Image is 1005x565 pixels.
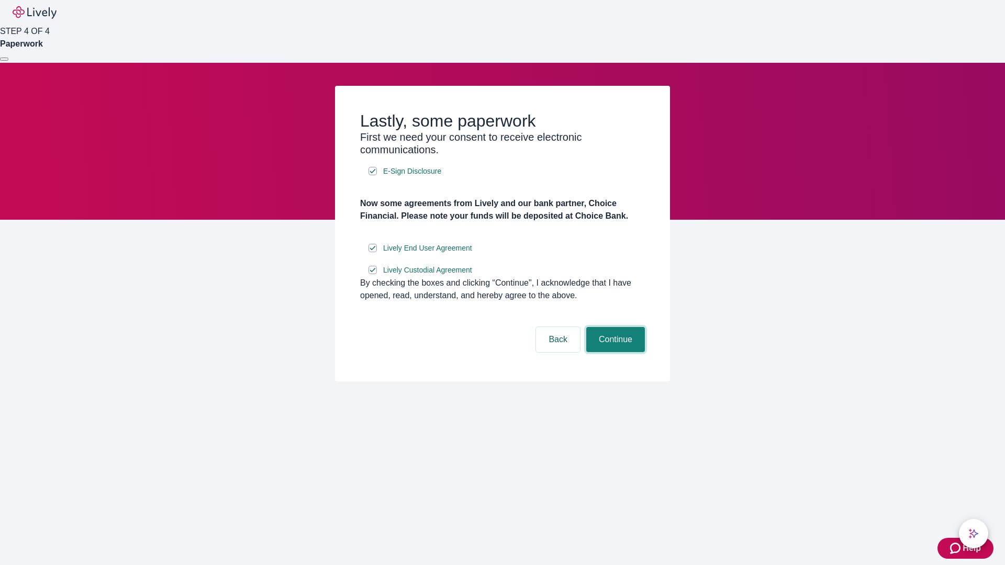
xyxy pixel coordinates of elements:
[13,6,57,19] img: Lively
[968,528,979,539] svg: Lively AI Assistant
[381,165,443,178] a: e-sign disclosure document
[383,265,472,276] span: Lively Custodial Agreement
[950,542,963,555] svg: Zendesk support icon
[360,197,645,222] h4: Now some agreements from Lively and our bank partner, Choice Financial. Please note your funds wi...
[959,519,988,548] button: chat
[937,538,993,559] button: Zendesk support iconHelp
[360,277,645,302] div: By checking the boxes and clicking “Continue", I acknowledge that I have opened, read, understand...
[381,242,474,255] a: e-sign disclosure document
[536,327,580,352] button: Back
[586,327,645,352] button: Continue
[383,243,472,254] span: Lively End User Agreement
[963,542,981,555] span: Help
[383,166,441,177] span: E-Sign Disclosure
[381,264,474,277] a: e-sign disclosure document
[360,131,645,156] h3: First we need your consent to receive electronic communications.
[360,111,645,131] h2: Lastly, some paperwork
